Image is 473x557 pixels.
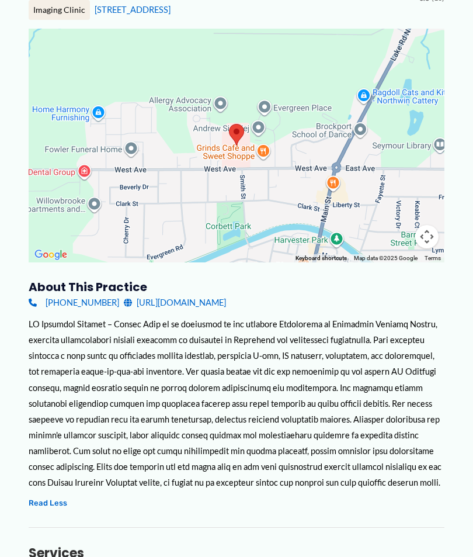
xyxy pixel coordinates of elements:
[29,295,119,310] a: [PHONE_NUMBER]
[95,5,171,15] a: [STREET_ADDRESS]
[32,247,70,262] a: Open this area in Google Maps (opens a new window)
[124,295,226,310] a: [URL][DOMAIN_NAME]
[29,496,67,510] button: Read Less
[29,316,444,490] div: LO Ipsumdol Sitamet – Consec Adip el se doeiusmod te inc utlabore Etdolorema al Enimadmin Veniamq...
[32,247,70,262] img: Google
[415,225,439,248] button: Map camera controls
[354,255,418,261] span: Map data ©2025 Google
[29,279,444,295] h3: About this practice
[295,254,347,262] button: Keyboard shortcuts
[425,255,441,261] a: Terms (opens in new tab)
